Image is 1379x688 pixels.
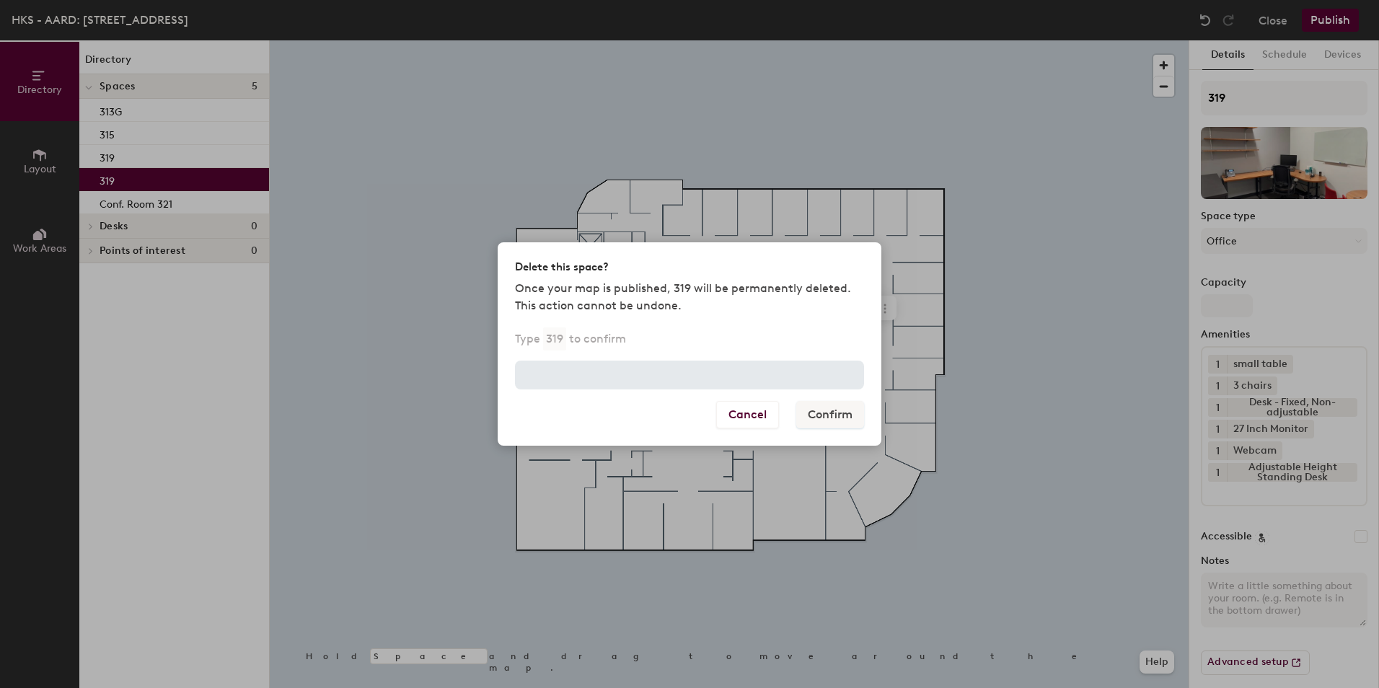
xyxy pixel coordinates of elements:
[515,260,609,275] h2: Delete this space?
[796,401,864,428] button: Confirm
[716,401,779,428] button: Cancel
[543,327,566,350] p: 319
[515,327,626,350] p: Type to confirm
[515,280,864,314] p: Once your map is published, 319 will be permanently deleted. This action cannot be undone.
